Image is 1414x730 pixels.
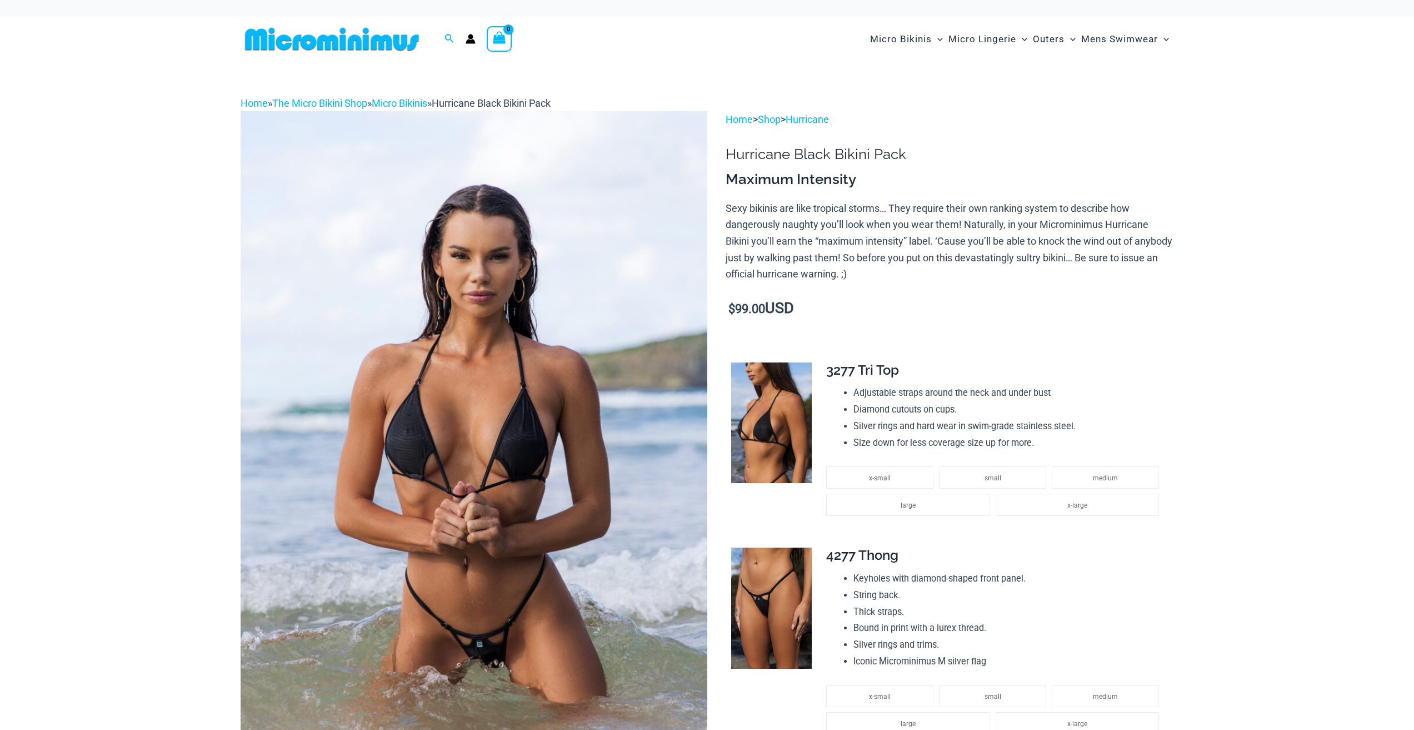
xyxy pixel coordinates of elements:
nav: Site Navigation [866,21,1174,58]
img: Hurricane Black 4277 Thong Bottom [731,548,812,669]
li: Bound in print with a lurex thread. [853,620,1165,637]
span: large [901,501,916,509]
img: Hurricane Black 3277 Tri Top [731,362,812,484]
span: medium [1093,474,1118,482]
a: Shop [758,113,781,125]
span: 3277 Tri Top [826,362,899,378]
span: Micro Lingerie [948,25,1016,53]
span: Mens Swimwear [1081,25,1158,53]
li: x-small [826,685,933,707]
li: Silver rings and hard wear in swim-grade stainless steel. [853,418,1165,435]
a: OutersMenu ToggleMenu Toggle [1030,22,1078,56]
span: 4277 Thong [826,547,898,563]
p: > > [726,111,1173,128]
a: View Shopping Cart, empty [487,26,512,52]
a: Micro Bikinis [372,97,427,109]
span: x-large [1067,720,1087,728]
span: large [901,720,916,728]
li: Thick straps. [853,604,1165,620]
h3: Maximum Intensity [726,170,1173,189]
span: » » » [241,97,551,109]
span: medium [1093,693,1118,701]
li: Keyholes with diamond-shaped front panel. [853,570,1165,587]
li: String back. [853,587,1165,604]
li: Diamond cutouts on cups. [853,401,1165,418]
span: x-small [869,474,891,482]
span: Menu Toggle [1016,25,1027,53]
li: Iconic Microminimus M silver flag [853,653,1165,670]
span: x-small [869,693,891,701]
a: Mens SwimwearMenu ToggleMenu Toggle [1078,22,1172,56]
span: $ [728,302,735,316]
a: Account icon link [466,34,476,44]
a: Micro LingerieMenu ToggleMenu Toggle [946,22,1030,56]
li: Silver rings and trims. [853,637,1165,653]
span: Outers [1033,25,1065,53]
li: x-large [996,494,1159,516]
a: Home [726,113,753,125]
li: small [939,685,1046,707]
li: medium [1052,685,1159,707]
span: Menu Toggle [1158,25,1169,53]
img: MM SHOP LOGO FLAT [241,27,423,52]
span: x-large [1067,501,1087,509]
li: x-small [826,466,933,489]
a: Hurricane [786,113,829,125]
a: Home [241,97,268,109]
li: Adjustable straps around the neck and under bust [853,385,1165,401]
bdi: 99.00 [728,302,765,316]
h1: Hurricane Black Bikini Pack [726,146,1173,163]
li: large [826,494,990,516]
span: Micro Bikinis [870,25,932,53]
li: medium [1052,466,1159,489]
li: Size down for less coverage size up for more. [853,435,1165,451]
span: small [985,693,1001,701]
a: The Micro Bikini Shop [272,97,367,109]
span: Hurricane Black Bikini Pack [432,97,551,109]
a: Micro BikinisMenu ToggleMenu Toggle [867,22,946,56]
p: Sexy bikinis are like tropical storms… They require their own ranking system to describe how dang... [726,200,1173,283]
a: Search icon link [444,32,454,46]
span: Menu Toggle [932,25,943,53]
span: Menu Toggle [1065,25,1076,53]
li: small [939,466,1046,489]
span: small [985,474,1001,482]
p: USD [726,300,1173,317]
